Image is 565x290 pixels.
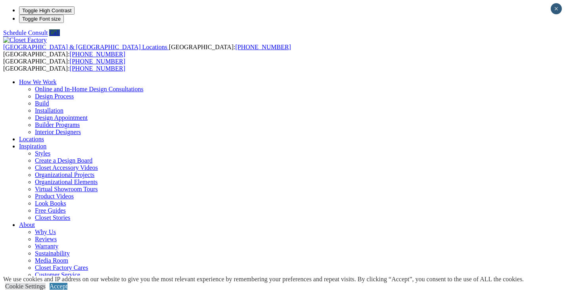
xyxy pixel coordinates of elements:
[19,79,57,85] a: How We Work
[5,283,46,290] a: Cookie Settings
[35,229,56,235] a: Why Us
[3,44,169,50] a: [GEOGRAPHIC_DATA] & [GEOGRAPHIC_DATA] Locations
[19,221,35,228] a: About
[3,36,47,44] img: Closet Factory
[50,283,67,290] a: Accept
[3,58,125,72] span: [GEOGRAPHIC_DATA]: [GEOGRAPHIC_DATA]:
[35,171,94,178] a: Organizational Projects
[19,136,44,142] a: Locations
[235,44,291,50] a: [PHONE_NUMBER]
[3,276,524,283] div: We use cookies and IP address on our website to give you the most relevant experience by remember...
[35,121,80,128] a: Builder Programs
[35,86,144,92] a: Online and In-Home Design Consultations
[35,93,74,100] a: Design Process
[35,114,88,121] a: Design Appointment
[70,58,125,65] a: [PHONE_NUMBER]
[35,264,88,271] a: Closet Factory Cares
[19,6,75,15] button: Toggle High Contrast
[35,200,66,207] a: Look Books
[35,179,98,185] a: Organizational Elements
[35,107,63,114] a: Installation
[35,150,50,157] a: Styles
[70,65,125,72] a: [PHONE_NUMBER]
[35,157,92,164] a: Create a Design Board
[35,257,68,264] a: Media Room
[35,164,98,171] a: Closet Accessory Videos
[35,100,49,107] a: Build
[35,271,80,278] a: Customer Service
[3,44,291,58] span: [GEOGRAPHIC_DATA]: [GEOGRAPHIC_DATA]:
[35,193,74,200] a: Product Videos
[22,8,71,13] span: Toggle High Contrast
[35,236,57,242] a: Reviews
[551,3,562,14] button: Close
[35,207,66,214] a: Free Guides
[35,214,70,221] a: Closet Stories
[19,15,64,23] button: Toggle Font size
[35,186,98,192] a: Virtual Showroom Tours
[49,29,60,36] a: Call
[35,250,70,257] a: Sustainability
[19,143,46,150] a: Inspiration
[35,243,58,250] a: Warranty
[70,51,125,58] a: [PHONE_NUMBER]
[35,129,81,135] a: Interior Designers
[22,16,61,22] span: Toggle Font size
[3,29,48,36] a: Schedule Consult
[3,44,167,50] span: [GEOGRAPHIC_DATA] & [GEOGRAPHIC_DATA] Locations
